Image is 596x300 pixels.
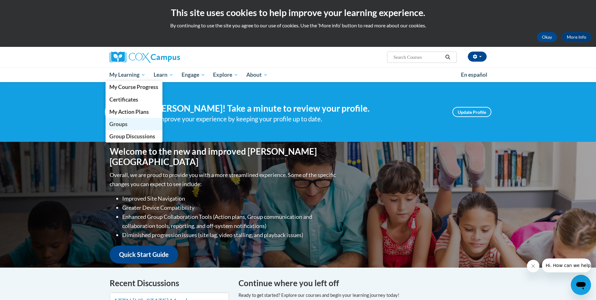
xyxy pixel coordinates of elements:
[154,71,173,79] span: Learn
[110,246,178,264] a: Quick Start Guide
[109,133,155,140] span: Group Discussions
[443,53,452,61] button: Search
[150,68,178,82] a: Learn
[105,98,133,126] img: Profile Image
[106,118,163,130] a: Groups
[213,71,238,79] span: Explore
[122,212,337,231] li: Enhanced Group Collaboration Tools (Action plans, Group communication and collaboration tools, re...
[109,108,149,115] span: My Action Plans
[542,258,591,272] iframe: Message from company
[461,71,487,78] span: En español
[106,93,163,106] a: Certificates
[110,52,229,63] a: Cox Campus
[209,68,242,82] a: Explore
[537,32,557,42] button: Okay
[122,194,337,203] li: Improved Site Navigation
[106,106,163,118] a: My Action Plans
[242,68,272,82] a: About
[122,231,337,240] li: Diminished progression issues (site lag, video stalling, and playback issues)
[238,277,487,289] h4: Continue where you left off
[246,71,268,79] span: About
[143,114,443,124] div: Help improve your experience by keeping your profile up to date.
[571,275,591,295] iframe: Button to launch messaging window
[109,96,138,103] span: Certificates
[178,68,209,82] a: Engage
[468,52,487,62] button: Account Settings
[182,71,205,79] span: Engage
[100,68,496,82] div: Main menu
[110,146,337,167] h1: Welcome to the new and improved [PERSON_NAME][GEOGRAPHIC_DATA]
[110,52,180,63] img: Cox Campus
[106,81,163,93] a: My Course Progress
[562,32,591,42] a: More Info
[122,203,337,212] li: Greater Device Compatibility
[457,68,491,81] a: En español
[109,84,158,90] span: My Course Progress
[106,130,163,142] a: Group Discussions
[5,6,591,19] h2: This site uses cookies to help improve your learning experience.
[110,170,337,189] p: Overall, we are proud to provide you with a more streamlined experience. Some of the specific cha...
[109,121,128,127] span: Groups
[109,71,145,79] span: My Learning
[106,68,150,82] a: My Learning
[110,277,229,289] h4: Recent Discussions
[527,260,539,272] iframe: Close message
[393,53,443,61] input: Search Courses
[452,107,491,117] a: Update Profile
[5,22,591,29] p: By continuing to use the site you agree to our use of cookies. Use the ‘More info’ button to read...
[4,4,51,9] span: Hi. How can we help?
[143,103,443,114] h4: Hi [PERSON_NAME]! Take a minute to review your profile.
